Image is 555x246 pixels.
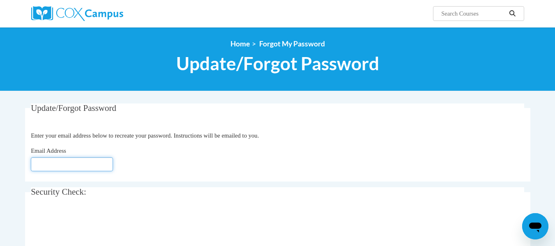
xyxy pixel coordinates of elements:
iframe: reCAPTCHA [31,211,156,243]
a: Cox Campus [31,6,187,21]
img: Cox Campus [31,6,123,21]
span: Security Check: [31,187,86,197]
input: Email [31,157,113,171]
button: Search [506,9,518,18]
span: Forgot My Password [259,39,325,48]
iframe: Button to launch messaging window [522,213,548,239]
span: Update/Forgot Password [31,103,116,113]
span: Update/Forgot Password [176,53,379,74]
span: Enter your email address below to recreate your password. Instructions will be emailed to you. [31,132,259,139]
a: Home [230,39,250,48]
span: Email Address [31,147,66,154]
input: Search Courses [440,9,506,18]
